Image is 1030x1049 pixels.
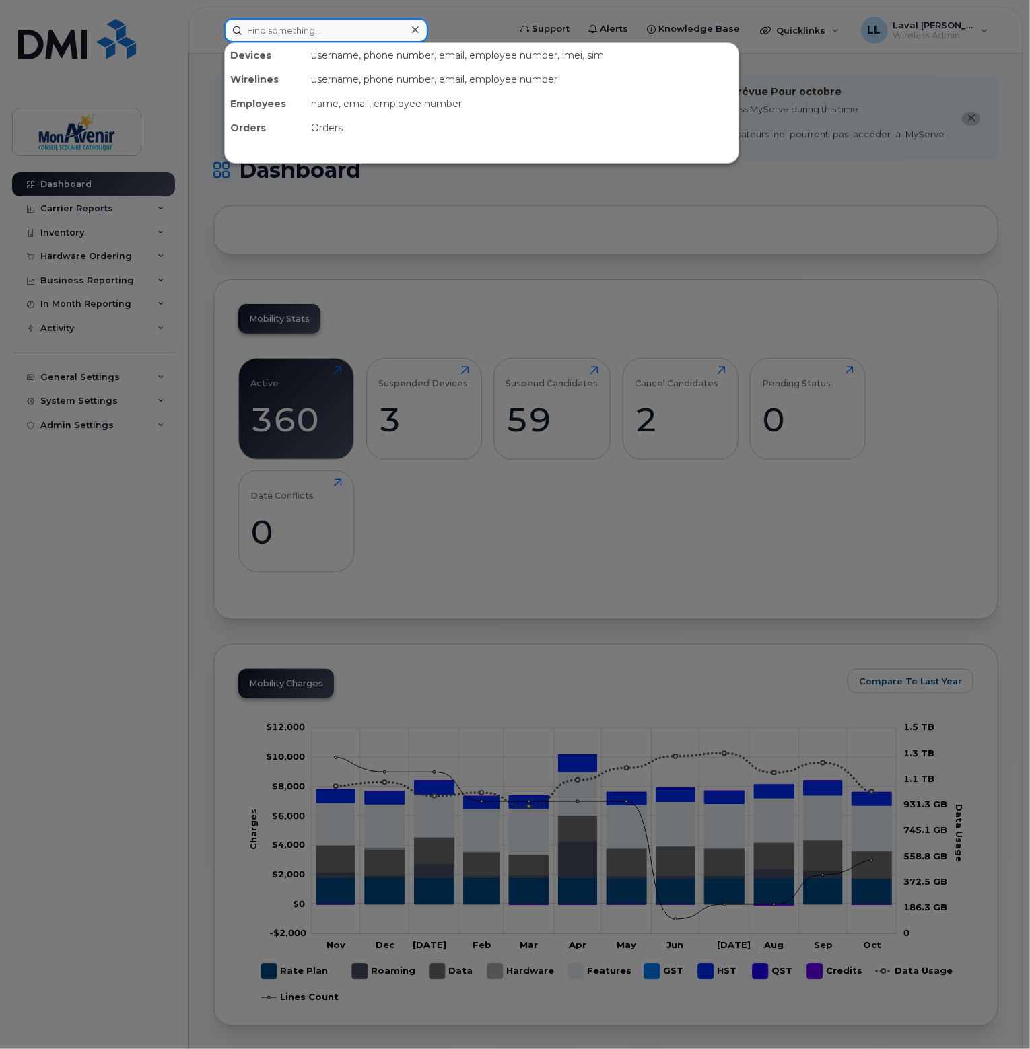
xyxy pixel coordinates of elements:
[306,116,739,140] div: Orders
[225,92,306,116] div: Employees
[306,43,739,67] div: username, phone number, email, employee number, imei, sim
[225,116,306,140] div: Orders
[306,67,739,92] div: username, phone number, email, employee number
[225,43,306,67] div: Devices
[225,67,306,92] div: Wirelines
[306,92,739,116] div: name, email, employee number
